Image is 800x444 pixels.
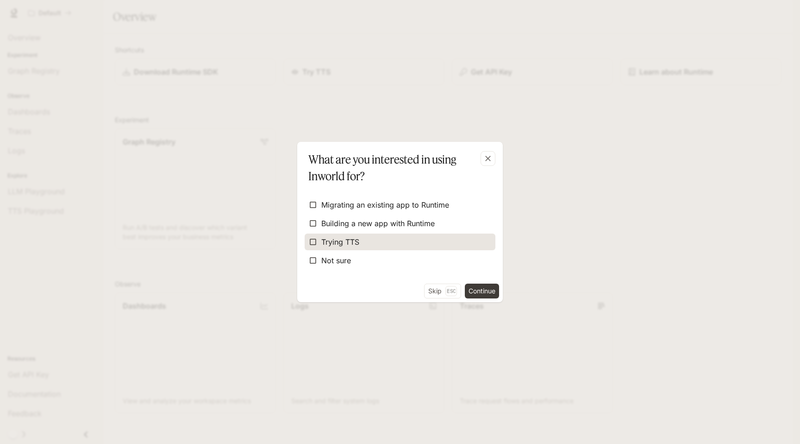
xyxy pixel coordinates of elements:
button: SkipEsc [424,284,461,298]
span: Not sure [321,255,351,266]
p: What are you interested in using Inworld for? [308,151,488,184]
span: Migrating an existing app to Runtime [321,199,449,210]
button: Continue [465,284,499,298]
span: Building a new app with Runtime [321,218,435,229]
span: Trying TTS [321,236,359,247]
p: Esc [445,286,457,296]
